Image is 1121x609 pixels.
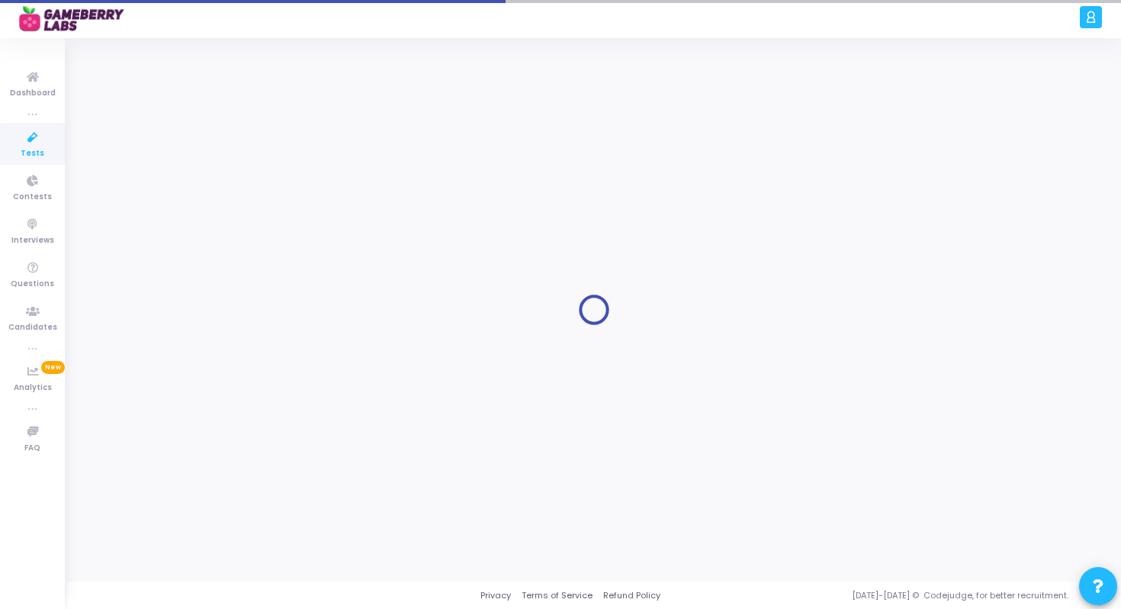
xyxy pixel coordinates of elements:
span: FAQ [24,442,40,455]
span: Tests [21,147,44,160]
span: Analytics [14,382,52,395]
a: Terms of Service [522,589,593,602]
span: New [41,361,65,374]
div: [DATE]-[DATE] © Codejudge, for better recruitment. [660,589,1102,602]
span: Interviews [11,234,54,247]
span: Dashboard [10,87,56,100]
span: Questions [11,278,54,291]
span: Candidates [8,321,57,334]
a: Privacy [480,589,511,602]
img: logo [19,4,133,34]
a: Refund Policy [603,589,660,602]
span: Contests [13,191,52,204]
